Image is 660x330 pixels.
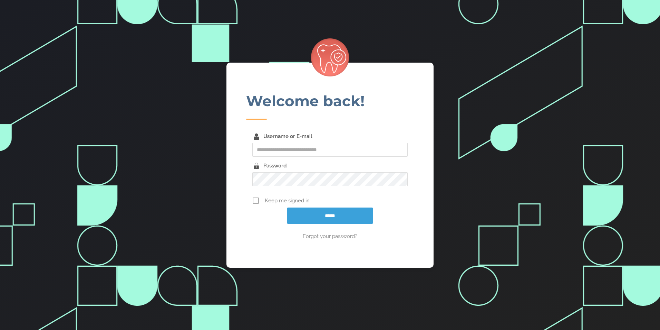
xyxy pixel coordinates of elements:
label: Password [263,163,287,169]
i: Username or E-mail [254,132,259,141]
a: Forgot your password? [252,232,408,240]
label: Username or E-mail [263,133,312,139]
span: Keep me signed in [265,196,408,205]
img: Checkdent_DP [311,38,349,76]
h1: Welcome back! [246,94,414,112]
i: Password [254,162,259,171]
